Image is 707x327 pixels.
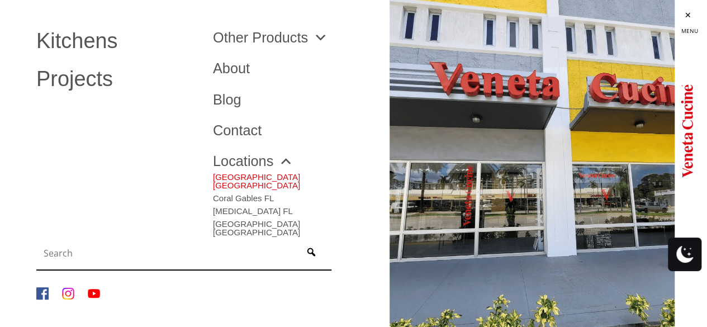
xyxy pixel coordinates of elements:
img: Instagram [62,287,74,300]
a: About [213,61,373,75]
a: Kitchens [36,31,196,52]
a: [MEDICAL_DATA] FL [213,202,373,215]
a: [GEOGRAPHIC_DATA] [GEOGRAPHIC_DATA] [213,168,373,189]
a: Coral Gables FL [213,189,373,202]
img: Facebook [36,287,49,300]
a: Blog [213,93,373,107]
img: YouTube [88,287,100,300]
a: Other Products [213,31,328,45]
a: Projects [36,69,196,90]
img: Logo [681,80,693,181]
a: [GEOGRAPHIC_DATA] [GEOGRAPHIC_DATA] [213,215,373,236]
input: Search [39,242,294,264]
a: Contact [213,124,373,138]
a: Locations [213,154,293,168]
